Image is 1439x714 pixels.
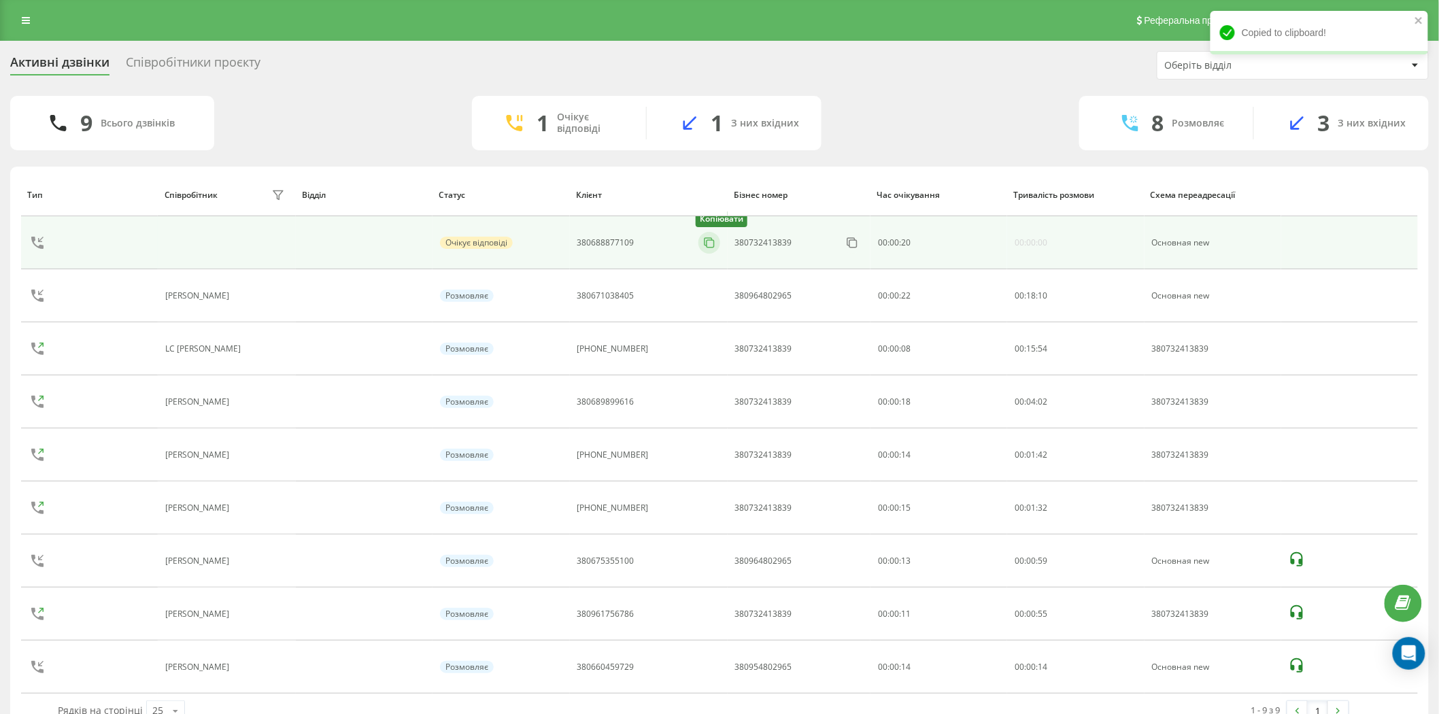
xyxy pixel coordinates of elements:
div: 00:00:14 [878,662,1000,672]
div: Статус [439,190,563,200]
div: 380732413839 [735,609,792,619]
div: [PERSON_NAME] [165,503,233,513]
div: : : [1015,291,1047,301]
div: : : [878,238,911,248]
div: 380660459729 [577,662,634,672]
div: 00:00:08 [878,344,1000,354]
span: 14 [1038,661,1047,673]
div: Розмовляє [1172,118,1225,129]
div: 380961756786 [577,609,634,619]
span: 32 [1038,502,1047,513]
span: 00 [1015,608,1024,619]
span: 00 [1015,555,1024,566]
div: Співробітник [165,190,218,200]
div: Розмовляє [440,290,494,302]
div: Час очікування [877,190,1001,200]
div: : : [1015,556,1047,566]
div: : : [1015,450,1047,460]
div: 8 [1152,110,1164,136]
span: 00 [890,237,899,248]
div: : : [1015,344,1047,354]
div: 00:00:13 [878,556,1000,566]
span: 00 [1015,396,1024,407]
span: 00 [878,237,887,248]
div: 00:00:18 [878,397,1000,407]
div: 380964802965 [735,556,792,566]
span: 20 [901,237,911,248]
div: Розмовляє [440,555,494,567]
div: 380688877109 [577,238,634,248]
div: : : [1015,397,1047,407]
div: 380954802965 [735,662,792,672]
div: З них вхідних [1338,118,1406,129]
span: 00 [1015,502,1024,513]
div: Тип [27,190,151,200]
div: Розмовляє [440,608,494,620]
div: З них вхідних [731,118,799,129]
div: Open Intercom Messenger [1393,637,1425,670]
div: 9 [80,110,92,136]
div: Очікує відповіді [440,237,513,249]
div: Схема переадресації [1151,190,1274,200]
div: LC [PERSON_NAME] [165,344,244,354]
div: Оберіть відділ [1165,60,1327,71]
div: Розмовляє [440,449,494,461]
div: Основная new [1152,291,1274,301]
div: Основная new [1152,556,1274,566]
div: Основная new [1152,238,1274,248]
div: Copied to clipboard! [1211,11,1428,54]
span: 01 [1026,449,1036,460]
span: 54 [1038,343,1047,354]
div: Співробітники проєкту [126,55,260,76]
span: 10 [1038,290,1047,301]
div: 380732413839 [735,238,792,248]
div: Бізнес номер [734,190,864,200]
span: 00 [1015,449,1024,460]
span: Реферальна програма [1145,15,1245,26]
div: 3 [1318,110,1330,136]
div: Розмовляє [440,502,494,514]
div: 380732413839 [735,503,792,513]
div: Тривалість розмови [1014,190,1138,200]
div: 380732413839 [735,397,792,407]
span: 59 [1038,555,1047,566]
button: close [1415,15,1424,28]
div: 1 [537,110,549,136]
div: 380732413839 [1152,609,1274,619]
div: 380671038405 [577,291,634,301]
div: [PERSON_NAME] [165,556,233,566]
div: 380732413839 [1152,450,1274,460]
div: 380964802965 [735,291,792,301]
div: Основная new [1152,662,1274,672]
div: Всього дзвінків [101,118,175,129]
div: 380732413839 [735,344,792,354]
div: [PERSON_NAME] [165,609,233,619]
div: : : [1015,662,1047,672]
div: 00:00:14 [878,450,1000,460]
div: 380732413839 [1152,344,1274,354]
span: 00 [1026,661,1036,673]
div: Копіювати [696,211,747,227]
span: 15 [1026,343,1036,354]
div: [PHONE_NUMBER] [577,503,649,513]
div: [PHONE_NUMBER] [577,450,649,460]
div: 00:00:15 [878,503,1000,513]
span: 01 [1026,502,1036,513]
div: 1 [711,110,723,136]
div: [PERSON_NAME] [165,450,233,460]
div: 00:00:00 [1015,238,1047,248]
div: Відділ [302,190,426,200]
div: Активні дзвінки [10,55,109,76]
span: 00 [1015,290,1024,301]
span: 00 [1015,343,1024,354]
div: Клієнт [576,190,721,200]
span: 00 [1026,608,1036,619]
div: 380732413839 [1152,503,1274,513]
div: 380689899616 [577,397,634,407]
div: 380732413839 [735,450,792,460]
div: Розмовляє [440,343,494,355]
div: Очікує відповіді [557,112,626,135]
div: [PHONE_NUMBER] [577,344,649,354]
div: : : [1015,609,1047,619]
div: Розмовляє [440,396,494,408]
